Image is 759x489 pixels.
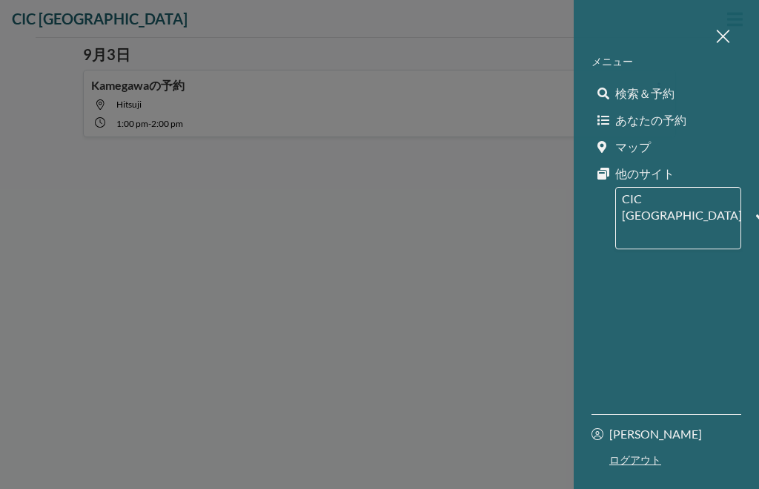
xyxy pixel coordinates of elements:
[616,188,740,249] div: Search for option
[591,453,741,471] a: ログアウト
[615,86,675,101] span: 検索＆予約
[615,166,675,181] span: 他のサイト
[591,160,741,187] a: 他のサイト
[591,107,741,134] a: あなたの予約
[615,140,651,154] span: マップ
[591,55,741,68] p: メニュー
[591,134,741,160] a: マップ
[615,113,686,128] span: あなたの予約
[591,80,741,107] a: 検索＆予約
[617,226,746,246] input: Search for option
[609,427,702,442] p: [PERSON_NAME]
[619,191,745,224] span: CIC [GEOGRAPHIC_DATA]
